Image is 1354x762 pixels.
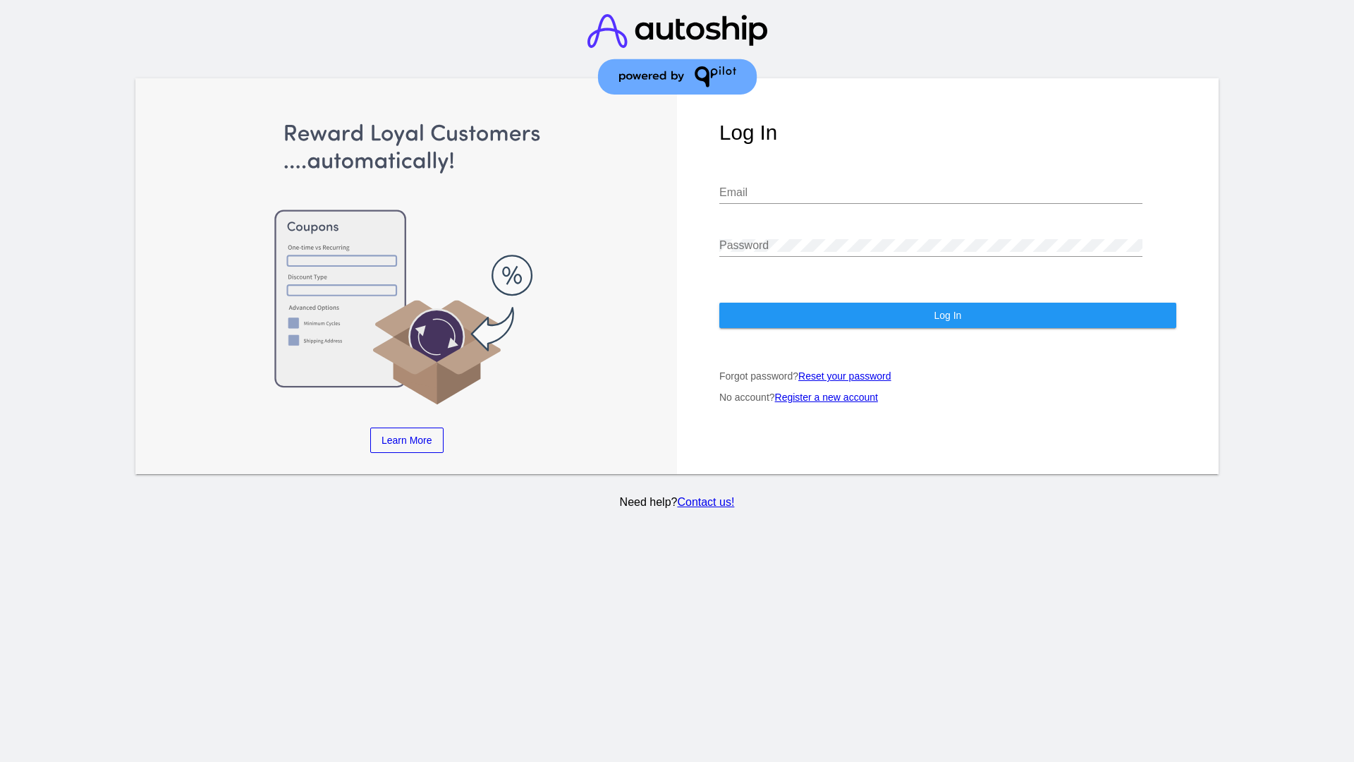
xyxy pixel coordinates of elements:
[370,428,444,453] a: Learn More
[133,496,1221,509] p: Need help?
[775,392,878,403] a: Register a new account
[382,435,432,446] span: Learn More
[719,370,1176,382] p: Forgot password?
[798,370,891,382] a: Reset your password
[719,392,1176,403] p: No account?
[934,310,961,321] span: Log In
[719,303,1176,328] button: Log In
[677,496,734,508] a: Contact us!
[178,121,635,406] img: Apply Coupons Automatically to Scheduled Orders with QPilot
[719,121,1176,145] h1: Log In
[719,186,1142,199] input: Email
